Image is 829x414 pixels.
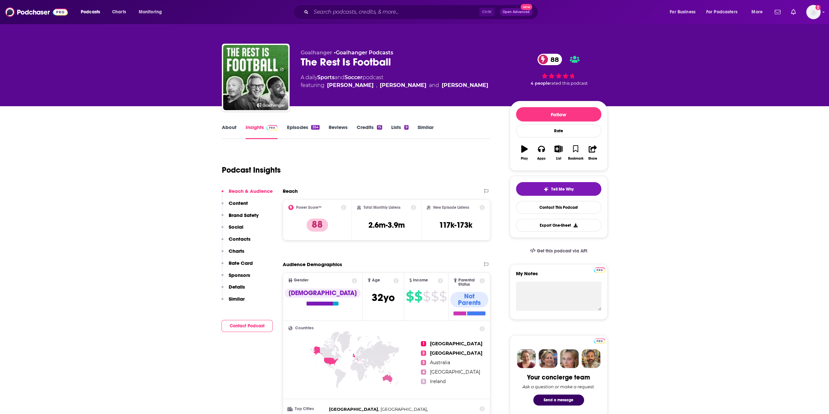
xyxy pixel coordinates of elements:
a: Pro website [594,266,605,273]
span: Podcasts [81,7,100,17]
h3: 117k-173k [439,220,472,230]
a: Australia [430,360,450,365]
div: [PERSON_NAME] [327,81,374,89]
span: , [329,406,379,413]
p: Content [229,200,248,206]
span: 3 [421,360,426,365]
button: List [550,141,567,164]
span: Income [413,278,428,282]
img: Barbara Profile [538,349,557,368]
div: [PERSON_NAME] [442,81,488,89]
p: Sponsors [229,272,250,278]
p: Social [229,224,243,230]
button: Share [584,141,601,164]
a: $$$$$ [406,291,447,302]
a: Similar [418,124,434,139]
span: Open Advanced [503,10,530,14]
img: Jon Profile [581,349,600,368]
button: tell me why sparkleTell Me Why [516,182,601,196]
span: 4 [421,369,426,375]
span: Get this podcast via API [536,248,587,254]
div: Apps [537,157,546,161]
input: Search podcasts, credits, & more... [311,7,479,17]
span: Parental Status [458,278,479,287]
img: The Rest Is Football [223,45,288,110]
img: Podchaser Pro [594,267,605,273]
div: Search podcasts, credits, & more... [299,5,544,20]
div: Share [588,157,597,161]
span: Age [372,278,380,282]
a: Reviews [329,124,348,139]
img: Podchaser - Follow, Share and Rate Podcasts [5,6,68,18]
a: [GEOGRAPHIC_DATA] [430,350,482,356]
button: Details [222,284,245,296]
span: • [334,50,393,56]
button: Brand Safety [222,212,259,224]
a: [DEMOGRAPHIC_DATA] [285,289,361,306]
div: Rate [516,124,601,137]
div: [DEMOGRAPHIC_DATA] [285,289,361,298]
button: Contact Podcast [222,320,273,332]
p: Charts [229,248,244,254]
span: For Podcasters [706,7,737,17]
span: featuring [301,81,488,89]
h2: Power Score™ [296,205,322,210]
span: , [380,406,428,413]
span: 5 [421,379,426,384]
div: A daily podcast [301,74,488,89]
button: Open AdvancedNew [500,8,533,16]
button: Contacts [222,236,250,248]
h3: 2.6m-3.9m [368,220,405,230]
button: Follow [516,107,601,121]
a: Soccer [345,74,363,80]
a: [GEOGRAPHIC_DATA] [430,341,482,347]
a: Contact This Podcast [516,201,601,214]
a: Show notifications dropdown [772,7,783,18]
div: Play [521,157,528,161]
span: 4 people [531,81,550,86]
button: open menu [134,7,170,17]
a: Show notifications dropdown [788,7,798,18]
button: Social [222,224,243,236]
a: InsightsPodchaser Pro [246,124,278,139]
div: Bookmark [568,157,583,161]
label: My Notes [516,270,601,282]
img: Podchaser Pro [594,338,605,344]
span: and [429,81,439,89]
span: rated this podcast [550,81,588,86]
button: Play [516,141,533,164]
p: Rate Card [229,260,253,266]
button: Apps [533,141,550,164]
span: More [751,7,763,17]
span: For Business [670,7,695,17]
span: Logged in as mindyn [806,5,821,19]
span: [GEOGRAPHIC_DATA] [380,407,427,412]
span: $ [406,291,414,302]
a: [GEOGRAPHIC_DATA] [430,369,480,375]
button: open menu [702,7,747,17]
span: $ [439,291,447,302]
a: Lists9 [391,124,408,139]
h2: Audience Demographics [283,261,342,267]
a: About [222,124,236,139]
a: Charts [108,7,130,17]
div: 88 4 peoplerated this podcast [510,50,607,90]
a: Sports [317,74,335,80]
span: Charts [112,7,126,17]
span: Countries [295,326,314,330]
span: 1 [421,341,426,346]
svg: Add a profile image [815,5,821,10]
h2: Reach [283,188,298,194]
p: Details [229,284,245,290]
button: open menu [747,7,771,17]
h3: Top Cities [288,407,326,411]
a: Get this podcast via API [525,243,593,259]
span: 2 [421,350,426,356]
a: 32yo [372,295,395,303]
span: Gender [294,278,308,282]
span: New [521,4,532,10]
img: Sydney Profile [517,349,536,368]
div: Ask a question or make a request. [522,384,595,389]
button: Content [222,200,248,212]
